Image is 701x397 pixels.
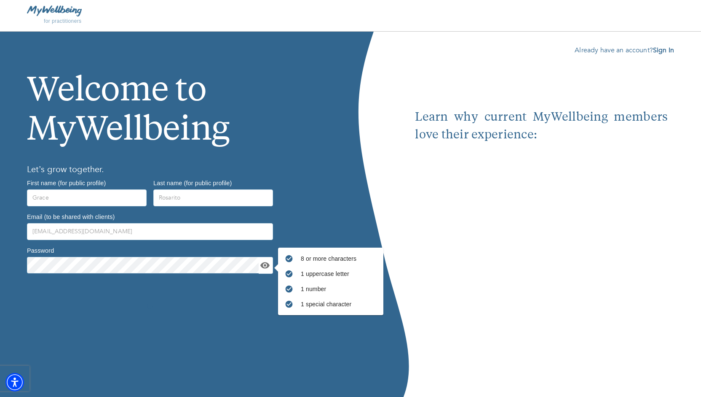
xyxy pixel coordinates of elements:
[259,259,271,272] button: toggle password visibility
[27,223,273,240] input: Type your email address here
[409,45,674,55] p: Already have an account?
[653,46,674,55] a: Sign In
[44,18,82,24] span: for practitioners
[153,180,232,186] label: Last name (for public profile)
[301,285,377,293] p: 1 number
[301,254,377,263] p: 8 or more characters
[27,45,324,151] h1: Welcome to MyWellbeing
[301,270,377,278] p: 1 uppercase letter
[27,180,106,186] label: First name (for public profile)
[415,109,668,144] p: Learn why current MyWellbeing members love their experience:
[27,213,115,219] label: Email (to be shared with clients)
[301,300,377,308] p: 1 special character
[27,247,54,253] label: Password
[5,373,24,392] div: Accessibility Menu
[415,144,668,334] iframe: Embedded youtube
[27,5,82,16] img: MyWellbeing
[27,163,324,176] h6: Let’s grow together.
